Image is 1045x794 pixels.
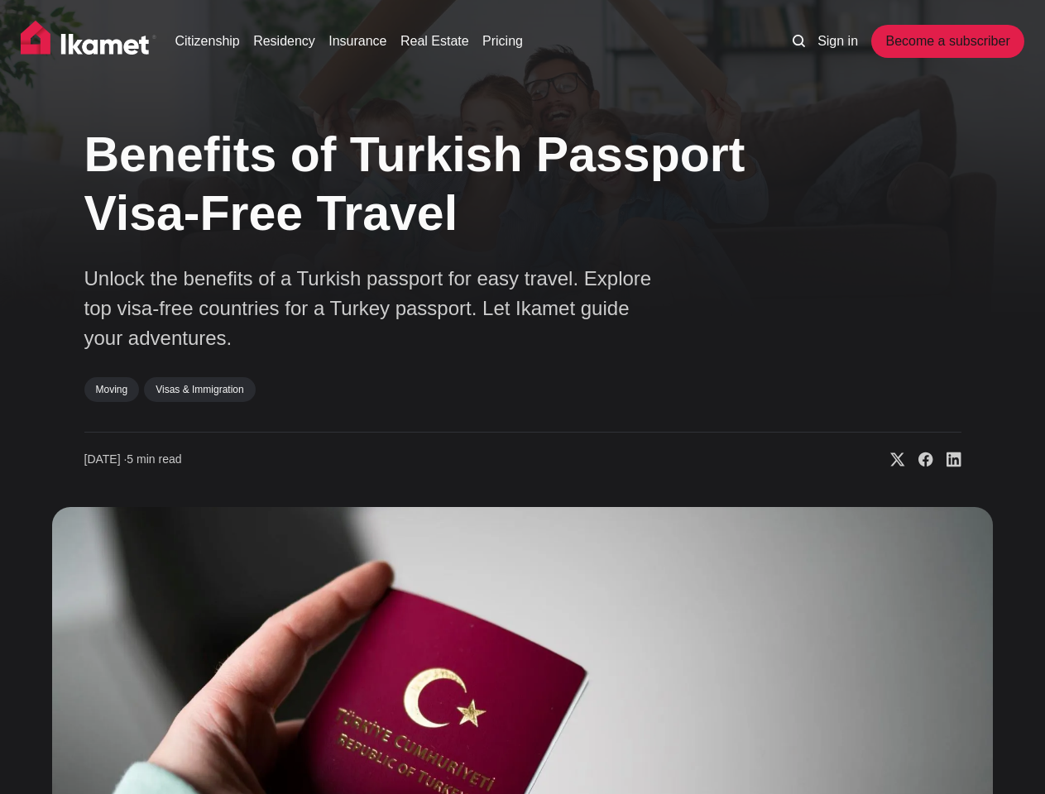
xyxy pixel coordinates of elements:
a: Visas & Immigration [144,377,255,402]
a: Become a subscriber [871,25,1023,58]
a: Real Estate [400,31,469,51]
time: 5 min read [84,452,182,468]
p: Unlock the benefits of a Turkish passport for easy travel. Explore top visa-free countries for a ... [84,264,664,353]
a: Insurance [328,31,386,51]
a: Share on Facebook [905,452,933,468]
a: Sign in [817,31,858,51]
a: Moving [84,377,140,402]
span: [DATE] ∙ [84,452,127,466]
a: Share on X [877,452,905,468]
a: Pricing [482,31,523,51]
h1: Benefits of Turkish Passport Visa-Free Travel [84,126,746,243]
a: Residency [253,31,315,51]
img: Ikamet home [21,21,156,62]
a: Share on Linkedin [933,452,961,468]
a: Citizenship [175,31,239,51]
